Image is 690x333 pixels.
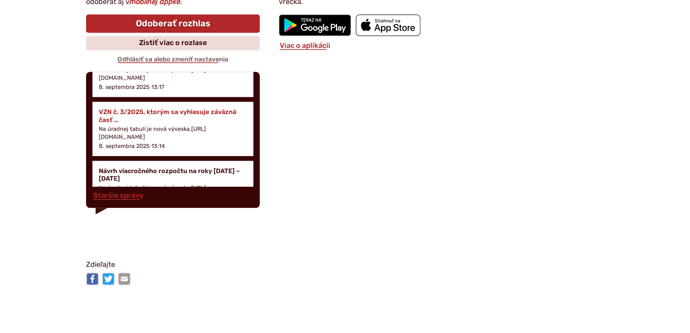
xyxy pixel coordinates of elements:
[86,259,604,271] p: Zdieľajte
[99,167,247,182] h4: Návrh viacročného rozpočtu na roky [DATE] – [DATE]
[99,143,165,150] p: 8. septembra 2025 13:14
[99,184,247,200] p: Na úradnej tabuli je nová výveska.[URL][DOMAIN_NAME]
[356,14,420,36] img: Prejsť na mobilnú aplikáciu Sekule v App Store
[92,191,144,200] a: Staršie správy
[99,125,247,141] p: Na úradnej tabuli je nová výveska.[URL][DOMAIN_NAME]
[92,102,253,156] a: VZN č. 3/2025, ktorým sa vyhlasuje záväzná časť … Na úradnej tabuli je nová výveska.[URL][DOMAIN_...
[86,14,260,33] a: Odoberať rozhlas
[118,272,131,285] img: Zdieľať e-mailom
[99,66,247,82] p: Na úradnej tabuli je nová výveska.[URL][DOMAIN_NAME]
[117,55,229,63] a: Odhlásiť sa alebo zmeniť nastavenia
[92,161,253,215] a: Návrh viacročného rozpočtu na roky [DATE] – [DATE] Na úradnej tabuli je nová výveska.[URL][DOMAIN...
[99,84,164,91] p: 8. septembra 2025 13:17
[99,108,247,123] h4: VZN č. 3/2025, ktorým sa vyhlasuje záväzná časť …
[86,36,260,50] a: Zistiť viac o rozlase
[279,14,351,36] img: Prejsť na mobilnú aplikáciu Sekule v službe Google Play
[279,41,331,50] a: Viac o aplikácii
[86,272,99,285] img: Zdieľať na Facebooku
[102,272,115,285] img: Zdieľať na Twitteri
